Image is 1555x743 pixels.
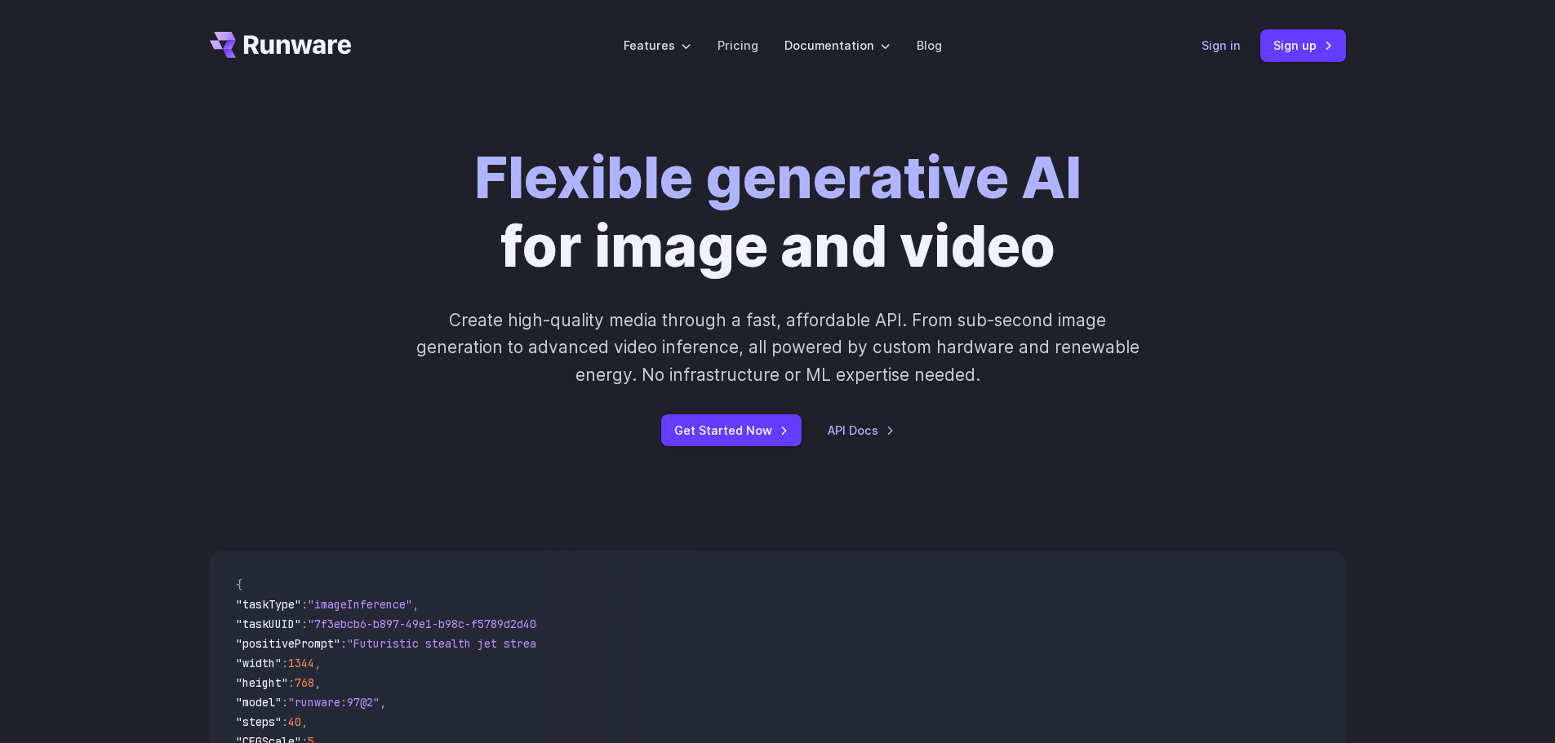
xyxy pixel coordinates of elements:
span: { [236,577,242,592]
span: "model" [236,695,282,710]
a: Sign up [1260,29,1346,61]
a: API Docs [828,421,895,440]
span: : [282,695,288,710]
span: "7f3ebcb6-b897-49e1-b98c-f5789d2d40d7" [308,617,556,631]
span: 768 [295,675,314,690]
span: "height" [236,675,288,690]
span: : [301,617,308,631]
a: Sign in [1202,36,1241,55]
span: "runware:97@2" [288,695,380,710]
label: Documentation [784,36,891,55]
span: "imageInference" [308,597,412,612]
span: , [314,675,321,690]
strong: Flexible generative AI [474,143,1082,212]
span: : [340,636,347,651]
p: Create high-quality media through a fast, affordable API. From sub-second image generation to adv... [414,307,1141,388]
a: Blog [917,36,942,55]
span: : [301,597,308,612]
span: , [301,714,308,729]
span: 1344 [288,656,314,670]
span: : [282,656,288,670]
a: Pricing [718,36,758,55]
span: "taskUUID" [236,617,301,631]
span: : [288,675,295,690]
span: , [314,656,321,670]
h1: for image and video [474,144,1082,281]
a: Get Started Now [661,414,802,446]
span: : [282,714,288,729]
span: "taskType" [236,597,301,612]
span: "positivePrompt" [236,636,340,651]
span: , [380,695,386,710]
span: "Futuristic stealth jet streaking through a neon-lit cityscape with glowing purple exhaust" [347,636,941,651]
span: "width" [236,656,282,670]
label: Features [624,36,691,55]
a: Go to / [210,32,352,58]
span: 40 [288,714,301,729]
span: , [412,597,419,612]
span: "steps" [236,714,282,729]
